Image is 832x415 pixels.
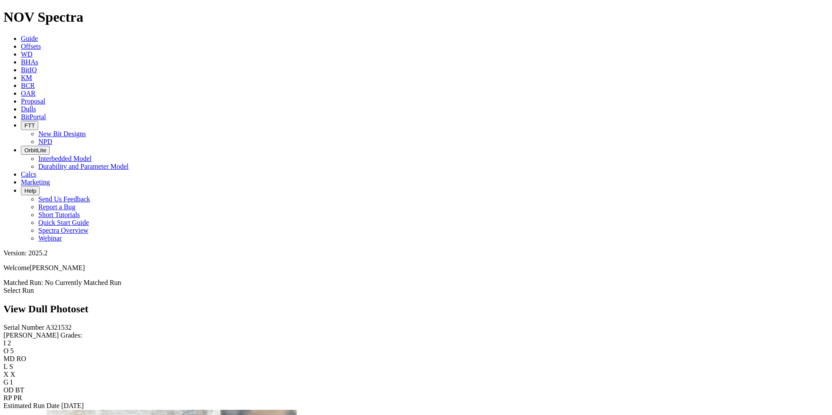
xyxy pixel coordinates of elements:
a: Interbedded Model [38,155,91,162]
a: Marketing [21,178,50,186]
button: OrbitLite [21,146,50,155]
label: Serial Number [3,324,44,331]
label: Estimated Run Date [3,402,60,409]
div: Version: 2025.2 [3,249,829,257]
span: 2 [7,339,11,347]
span: I [10,378,13,386]
label: OD [3,386,13,394]
a: Proposal [21,97,45,105]
a: Calcs [21,171,37,178]
a: Webinar [38,234,62,242]
a: Select Run [3,287,34,294]
a: Short Tutorials [38,211,80,218]
a: Quick Start Guide [38,219,89,226]
label: I [3,339,6,347]
a: KM [21,74,32,81]
span: 5 [10,347,14,355]
a: New Bit Designs [38,130,86,137]
span: No Currently Matched Run [45,279,121,286]
a: BitPortal [21,113,46,120]
a: Dulls [21,105,36,113]
span: Matched Run: [3,279,43,286]
span: X [10,371,16,378]
a: BCR [21,82,35,89]
a: BitIQ [21,66,37,74]
label: RP [3,394,12,402]
span: BT [15,386,24,394]
a: BHAs [21,58,38,66]
span: [PERSON_NAME] [30,264,85,271]
span: RO [17,355,26,362]
a: Report a Bug [38,203,75,211]
span: FTT [24,122,35,129]
label: G [3,378,9,386]
span: PR [13,394,22,402]
a: Offsets [21,43,41,50]
span: A321532 [46,324,72,331]
div: [PERSON_NAME] Grades: [3,331,829,339]
a: Durability and Parameter Model [38,163,129,170]
p: Welcome [3,264,829,272]
label: O [3,347,9,355]
span: [DATE] [61,402,84,409]
span: S [9,363,13,370]
label: MD [3,355,15,362]
button: FTT [21,121,38,130]
label: X [3,371,9,378]
a: Spectra Overview [38,227,88,234]
a: Guide [21,35,38,42]
a: OAR [21,90,36,97]
a: NPD [38,138,52,145]
label: L [3,363,7,370]
a: WD [21,50,33,58]
button: Help [21,186,40,195]
h1: NOV Spectra [3,9,829,25]
a: Send Us Feedback [38,195,90,203]
span: Help [24,187,36,194]
span: OrbitLite [24,147,46,154]
h2: View Dull Photoset [3,303,829,315]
